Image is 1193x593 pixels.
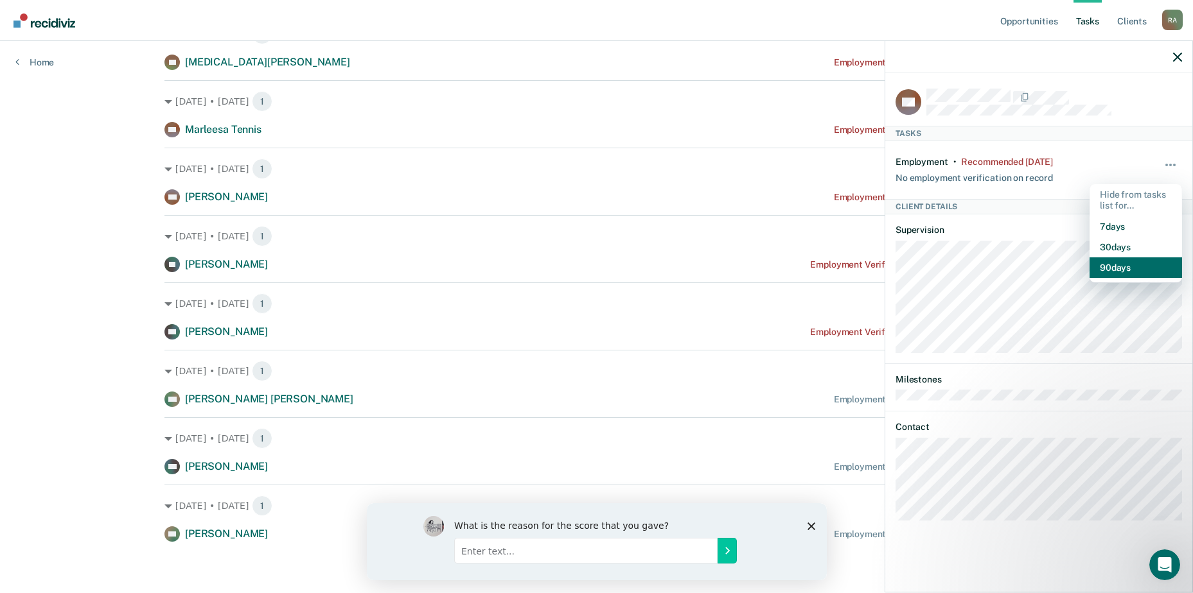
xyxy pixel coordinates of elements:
div: [DATE] • [DATE] [164,293,1029,314]
div: [DATE] • [DATE] [164,159,1029,179]
div: Employment Verification recommended [DATE] [834,57,1029,68]
span: [PERSON_NAME] [185,191,268,203]
button: 30 days [1090,237,1182,257]
div: [DATE] • [DATE] [164,91,1029,112]
span: [PERSON_NAME] [185,325,268,338]
span: Marleesa Tennis [185,123,261,135]
iframe: Intercom live chat [1149,549,1180,580]
div: Employment Verification recommended [DATE] [834,394,1029,405]
div: [DATE] • [DATE] [164,226,1029,246]
iframe: Survey by Kim from Recidiviz [367,503,827,580]
div: Employment Verification recommended a month ago [810,327,1028,338]
div: Employment Verification recommended [DATE] [834,192,1029,203]
span: [MEDICAL_DATA][PERSON_NAME] [185,56,350,68]
span: 1 [252,226,272,246]
span: [PERSON_NAME] [PERSON_NAME] [185,393,353,405]
div: Employment [896,157,948,168]
div: No employment verification on record [896,168,1053,184]
span: 1 [252,428,272,449]
span: [PERSON_NAME] [185,258,268,270]
div: [DATE] • [DATE] [164,361,1029,381]
button: 90 days [1090,257,1182,278]
div: Recommended 4 months ago [961,157,1052,168]
dt: Supervision [896,225,1182,236]
div: Client Details [885,199,1192,214]
span: [PERSON_NAME] [185,460,268,472]
div: Employment Verification recommended [DATE] [834,529,1029,540]
span: 1 [252,91,272,112]
div: R A [1162,10,1183,30]
span: 1 [252,361,272,381]
button: 7 days [1090,216,1182,237]
a: Home [15,56,54,68]
div: [DATE] • [DATE] [164,428,1029,449]
div: Employment Verification recommended a month ago [810,259,1028,270]
div: Employment Verification recommended [DATE] [834,125,1029,135]
img: Recidiviz [13,13,75,28]
dt: Contact [896,422,1182,433]
span: 1 [252,159,272,179]
div: • [953,157,957,168]
span: 1 [252,495,272,516]
dt: Milestones [896,374,1182,385]
div: [DATE] • [DATE] [164,495,1029,516]
button: Profile dropdown button [1162,10,1183,30]
div: Tasks [885,126,1192,141]
div: Employment Verification recommended [DATE] [834,461,1029,472]
span: [PERSON_NAME] [185,528,268,540]
span: 1 [252,293,272,314]
div: Hide from tasks list for... [1090,184,1182,216]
